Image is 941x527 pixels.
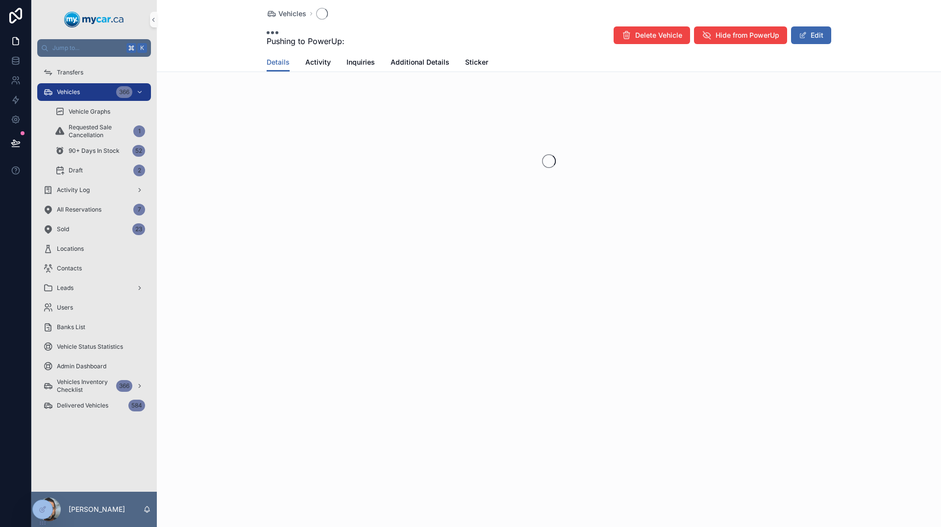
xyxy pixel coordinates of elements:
[57,69,83,76] span: Transfers
[69,167,83,174] span: Draft
[57,304,73,311] span: Users
[267,57,290,67] span: Details
[57,402,108,409] span: Delivered Vehicles
[128,400,145,411] div: 584
[37,260,151,277] a: Contacts
[716,30,779,40] span: Hide from PowerUp
[614,26,690,44] button: Delete Vehicle
[57,186,90,194] span: Activity Log
[37,83,151,101] a: Vehicles366
[37,181,151,199] a: Activity Log
[37,358,151,375] a: Admin Dashboard
[278,9,306,19] span: Vehicles
[138,44,146,52] span: K
[57,323,85,331] span: Banks List
[57,378,112,394] span: Vehicles Inventory Checklist
[57,284,74,292] span: Leads
[69,147,120,155] span: 90+ Days In Stock
[31,57,157,427] div: scrollable content
[69,108,110,116] span: Vehicle Graphs
[465,53,488,73] a: Sticker
[69,123,129,139] span: Requested Sale Cancellation
[37,39,151,57] button: Jump to...K
[132,223,145,235] div: 23
[57,225,69,233] span: Sold
[64,12,124,27] img: App logo
[116,86,132,98] div: 366
[116,380,132,392] div: 366
[37,299,151,316] a: Users
[49,142,151,160] a: 90+ Days In Stock52
[635,30,682,40] span: Delete Vehicle
[37,240,151,258] a: Locations
[305,53,331,73] a: Activity
[133,125,145,137] div: 1
[57,206,101,214] span: All Reservations
[37,397,151,414] a: Delivered Vehicles584
[37,64,151,81] a: Transfers
[57,264,82,272] span: Contacts
[305,57,331,67] span: Activity
[57,343,123,351] span: Vehicle Status Statistics
[391,57,449,67] span: Additional Details
[52,44,123,52] span: Jump to...
[37,279,151,297] a: Leads
[267,53,290,72] a: Details
[347,57,375,67] span: Inquiries
[133,204,145,216] div: 7
[267,9,306,19] a: Vehicles
[37,201,151,218] a: All Reservations7
[791,26,831,44] button: Edit
[37,220,151,238] a: Sold23
[49,162,151,179] a: Draft2
[694,26,787,44] button: Hide from PowerUp
[49,103,151,120] a: Vehicle Graphs
[347,53,375,73] a: Inquiries
[49,122,151,140] a: Requested Sale Cancellation1
[391,53,449,73] a: Additional Details
[37,318,151,336] a: Banks List
[37,377,151,395] a: Vehicles Inventory Checklist366
[69,504,125,514] p: [PERSON_NAME]
[133,165,145,176] div: 2
[37,338,151,356] a: Vehicle Status Statistics
[57,245,84,253] span: Locations
[57,362,106,370] span: Admin Dashboard
[132,145,145,157] div: 52
[267,35,345,47] span: Pushing to PowerUp:
[57,88,80,96] span: Vehicles
[465,57,488,67] span: Sticker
